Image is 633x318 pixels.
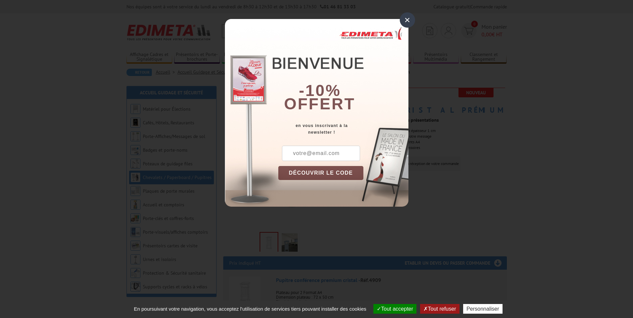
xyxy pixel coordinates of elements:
[130,306,370,312] span: En poursuivant votre navigation, vous acceptez l'utilisation de services tiers pouvant installer ...
[278,166,364,180] button: DÉCOUVRIR LE CODE
[278,122,408,136] div: en vous inscrivant à la newsletter !
[400,12,415,28] div: ×
[373,304,416,314] button: Tout accepter
[420,304,459,314] button: Tout refuser
[463,304,503,314] button: Personnaliser (fenêtre modale)
[284,95,355,113] font: offert
[282,146,360,161] input: votre@email.com
[299,82,341,99] b: -10%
